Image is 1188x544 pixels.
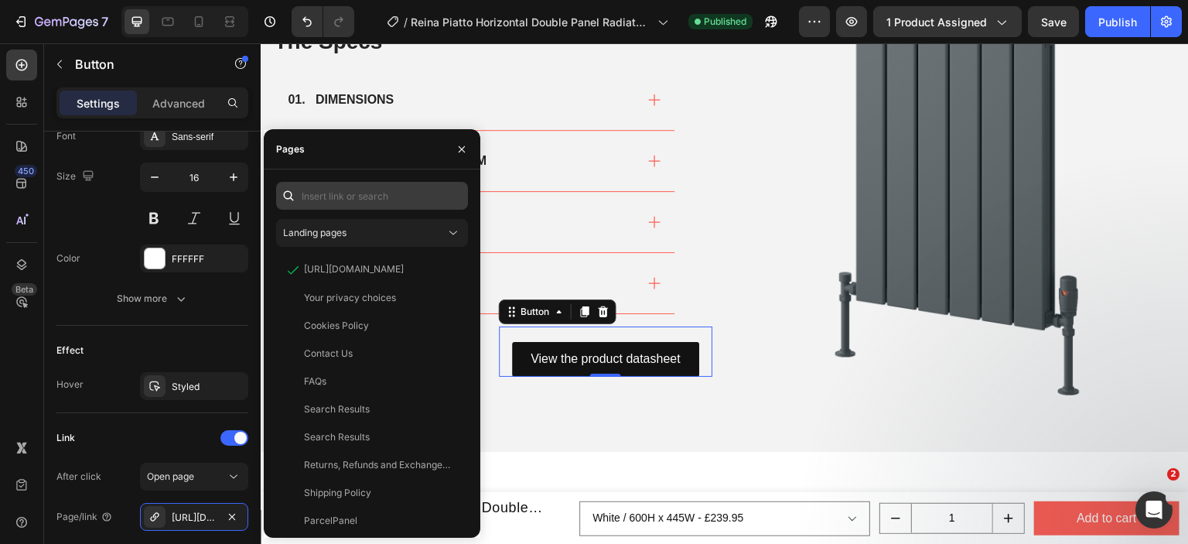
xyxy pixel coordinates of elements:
[101,12,108,31] p: 7
[29,299,209,334] a: View the installation guide
[276,142,305,156] div: Pages
[404,14,408,30] span: /
[1167,468,1179,481] span: 2
[56,378,84,392] div: Hover
[56,431,75,445] div: Link
[732,460,763,490] button: increment
[47,305,190,327] p: View the installation guide
[304,486,371,500] div: Shipping Policy
[276,219,468,247] button: Landing pages
[27,111,226,124] strong: 02. HEAT OUTPUT AND SYSTEM
[75,55,207,74] p: Button
[172,252,244,266] div: FFFFFF
[56,285,248,313] button: Show more
[1098,14,1137,30] div: Publish
[304,514,357,528] div: ParcelPanel
[251,299,439,334] a: View the product datasheet
[304,402,370,416] div: Search Results
[56,470,101,484] div: After click
[886,14,987,30] span: 1 product assigned
[292,6,354,37] div: Undo/Redo
[816,464,876,487] div: Add to cart
[261,43,1188,544] iframe: Design area
[140,463,248,491] button: Open page
[27,172,114,185] strong: 03. MATERIAL
[56,251,80,265] div: Color
[56,510,113,524] div: Page/link
[1085,6,1150,37] button: Publish
[620,460,650,490] button: decrement
[1041,15,1067,29] span: Save
[304,262,404,276] div: [URL][DOMAIN_NAME]
[304,347,353,361] div: Contact Us
[1028,6,1079,37] button: Save
[77,95,120,111] p: Settings
[27,50,133,63] strong: 01. DIMENSIONS
[283,227,346,238] span: Landing pages
[15,165,37,177] div: 450
[172,380,244,394] div: Styled
[304,458,452,472] div: Returns, Refunds and Exchanges Policy
[258,262,292,275] div: Button
[304,430,370,444] div: Search Results
[172,511,217,525] div: [URL][DOMAIN_NAME]
[152,95,205,111] p: Advanced
[650,460,732,490] input: quantity
[147,470,194,482] span: Open page
[6,6,115,37] button: 7
[704,15,746,29] span: Published
[56,344,84,358] div: Effect
[12,283,37,296] div: Beta
[773,458,919,493] button: Add to cart
[304,291,396,305] div: Your privacy choices
[56,166,97,187] div: Size
[117,291,189,306] div: Show more
[411,14,651,30] span: Reina Piatto Horizontal Double Panel Radiator | 2 colours, 6 sizes
[304,375,326,388] div: FAQs
[304,319,369,333] div: Cookies Policy
[1135,491,1173,529] iframe: Intercom live chat
[873,6,1022,37] button: 1 product assigned
[56,129,76,143] div: Font
[27,233,188,246] strong: 04. DELIVERY & RETURNS
[172,130,244,144] div: Sans-serif
[270,305,420,327] p: View the product datasheet
[276,182,468,210] input: Insert link or search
